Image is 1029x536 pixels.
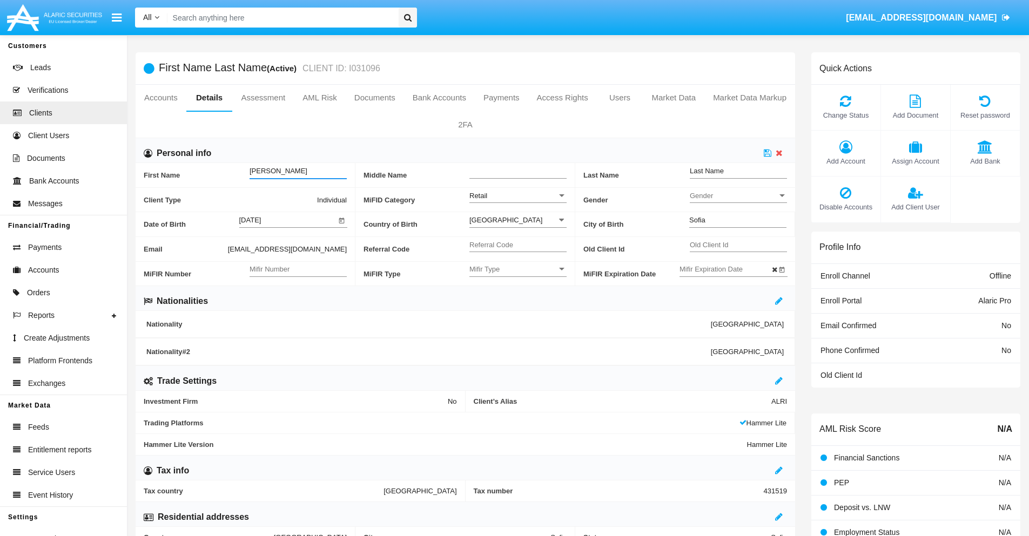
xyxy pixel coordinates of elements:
[819,63,872,73] h6: Quick Actions
[820,346,879,355] span: Phone Confirmed
[28,355,92,367] span: Platform Frontends
[475,85,528,111] a: Payments
[999,478,1011,487] span: N/A
[711,320,784,328] span: [GEOGRAPHIC_DATA]
[583,262,680,286] span: MiFIR Expiration Date
[28,198,63,209] span: Messages
[583,212,689,236] span: City of Birth
[704,85,795,111] a: Market Data Markup
[777,263,788,274] button: Open calendar
[28,467,75,478] span: Service Users
[346,85,404,111] a: Documents
[820,272,870,280] span: Enroll Channel
[1001,321,1011,330] span: No
[317,194,347,206] span: Individual
[528,85,597,111] a: Access Rights
[157,465,189,477] h6: Tax info
[28,130,69,141] span: Client Users
[448,397,457,405] span: No
[144,419,739,427] span: Trading Platforms
[583,188,690,212] span: Gender
[384,487,456,495] span: [GEOGRAPHIC_DATA]
[294,85,346,111] a: AML Risk
[144,262,250,286] span: MiFIR Number
[834,453,899,462] span: Financial Sanctions
[364,237,469,261] span: Referral Code
[232,85,294,111] a: Assessment
[364,212,469,236] span: Country of Birth
[978,296,1011,305] span: Alaric Pro
[886,110,945,120] span: Add Document
[819,424,881,434] h6: AML Risk Score
[583,237,690,261] span: Old Client Id
[956,156,1014,166] span: Add Bank
[364,163,469,187] span: Middle Name
[711,348,784,356] span: [GEOGRAPHIC_DATA]
[364,188,469,212] span: MiFID Category
[817,202,875,212] span: Disable Accounts
[886,156,945,166] span: Assign Account
[364,262,469,286] span: MiFIR Type
[841,3,1015,33] a: [EMAIL_ADDRESS][DOMAIN_NAME]
[27,287,50,298] span: Orders
[157,375,217,387] h6: Trade Settings
[337,214,347,225] button: Open calendar
[819,242,860,252] h6: Profile Info
[159,62,380,74] h5: First Name Last Name
[834,478,849,487] span: PEP
[135,12,167,23] a: All
[690,191,777,200] span: Gender
[136,112,795,138] a: 2FA
[136,85,186,111] a: Accounts
[28,422,49,433] span: Feeds
[469,192,487,200] span: Retail
[29,175,79,187] span: Bank Accounts
[28,242,62,253] span: Payments
[29,107,52,119] span: Clients
[30,62,51,73] span: Leads
[999,503,1011,512] span: N/A
[643,85,704,111] a: Market Data
[267,62,300,74] div: (Active)
[886,202,945,212] span: Add Client User
[771,397,787,405] span: ALRI
[146,320,711,328] span: Nationality
[28,378,65,389] span: Exchanges
[956,110,1014,120] span: Reset password
[817,110,875,120] span: Change Status
[747,440,787,449] span: Hammer Lite
[157,147,211,159] h6: Personal info
[143,13,152,22] span: All
[167,8,395,28] input: Search
[5,2,104,33] img: Logo image
[144,397,448,405] span: Investment Firm
[24,333,90,344] span: Create Adjustments
[817,156,875,166] span: Add Account
[144,487,384,495] span: Tax country
[583,163,690,187] span: Last Name
[1001,346,1011,355] span: No
[739,419,786,427] span: Hammer Lite
[144,440,747,449] span: Hammer Lite Version
[999,453,1011,462] span: N/A
[28,490,73,501] span: Event History
[144,212,239,236] span: Date of Birth
[820,321,876,330] span: Email Confirmed
[469,264,557,274] span: Mifir Type
[28,310,55,321] span: Reports
[597,85,643,111] a: Users
[300,64,380,73] small: CLIENT ID: I031096
[144,163,250,187] span: First Name
[28,85,68,96] span: Verifications
[820,296,862,305] span: Enroll Portal
[820,371,862,379] span: Old Client Id
[27,153,65,164] span: Documents
[28,444,92,456] span: Entitlement reports
[144,243,228,255] span: Email
[997,423,1012,436] span: N/A
[474,397,772,405] span: Client’s Alias
[474,487,764,495] span: Tax number
[990,272,1011,280] span: Offline
[228,243,347,255] span: [EMAIL_ADDRESS][DOMAIN_NAME]
[846,13,997,22] span: [EMAIL_ADDRESS][DOMAIN_NAME]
